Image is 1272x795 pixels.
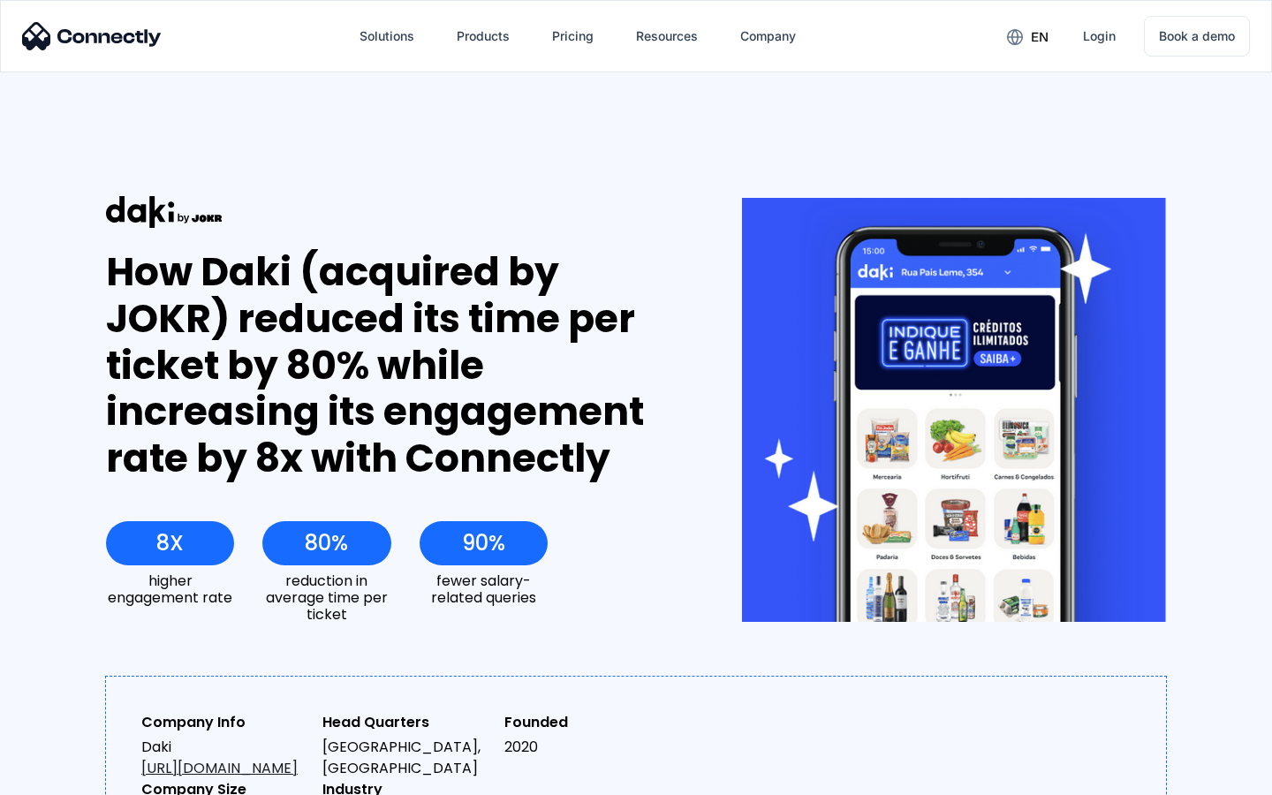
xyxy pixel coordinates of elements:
div: Pricing [552,24,594,49]
div: Login [1083,24,1116,49]
div: Head Quarters [322,712,489,733]
ul: Language list [35,764,106,789]
div: fewer salary-related queries [420,572,548,606]
a: Pricing [538,15,608,57]
div: Resources [636,24,698,49]
div: 8X [156,531,184,556]
div: Company Info [141,712,308,733]
div: 2020 [504,737,671,758]
a: [URL][DOMAIN_NAME] [141,758,298,778]
div: en [1031,25,1049,49]
div: How Daki (acquired by JOKR) reduced its time per ticket by 80% while increasing its engagement ra... [106,249,678,482]
div: Solutions [360,24,414,49]
div: [GEOGRAPHIC_DATA], [GEOGRAPHIC_DATA] [322,737,489,779]
div: 80% [305,531,348,556]
div: Daki [141,737,308,779]
a: Login [1069,15,1130,57]
div: higher engagement rate [106,572,234,606]
div: Products [457,24,510,49]
div: Founded [504,712,671,733]
div: Company [740,24,796,49]
img: Connectly Logo [22,22,162,50]
div: reduction in average time per ticket [262,572,390,624]
a: Book a demo [1144,16,1250,57]
aside: Language selected: English [18,764,106,789]
div: 90% [462,531,505,556]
